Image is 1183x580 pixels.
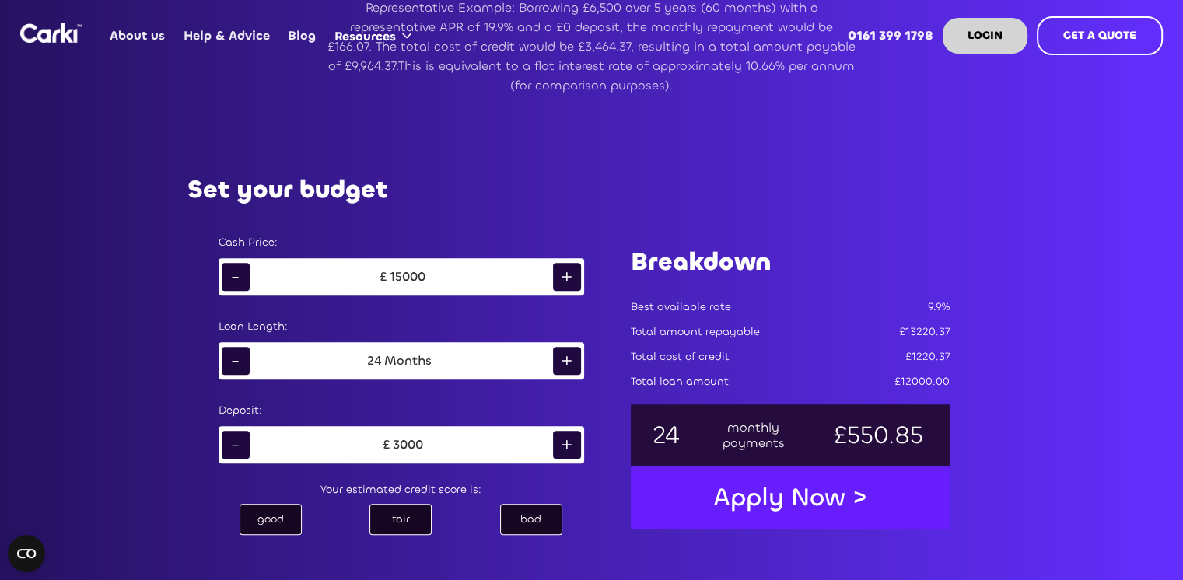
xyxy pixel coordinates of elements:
div: £1220.37 [905,349,950,365]
div: Months [381,353,435,369]
img: Logo [20,23,82,43]
div: £12000.00 [894,374,950,390]
a: LOGIN [943,18,1027,54]
a: GET A QUOTE [1037,16,1163,55]
div: 3000 [393,437,423,452]
div: £ [380,437,393,452]
div: - [222,263,250,291]
a: About us [101,5,174,66]
div: 9.9% [928,299,950,315]
div: 24 [367,353,381,369]
div: + [553,263,581,291]
div: Deposit: [219,403,584,418]
strong: LOGIN [968,28,1003,43]
div: Best available rate [631,299,731,315]
div: 24 [651,428,681,443]
div: - [222,347,250,375]
div: - [222,431,250,459]
div: Loan Length: [219,319,584,334]
strong: 0161 399 1798 [848,27,933,44]
div: + [553,347,581,375]
div: Total loan amount [631,374,729,390]
strong: GET A QUOTE [1063,28,1136,43]
div: £550.85 [827,428,929,443]
div: £13220.37 [899,324,950,340]
div: Total cost of credit [631,349,730,365]
div: Resources [325,6,427,65]
div: + [553,431,581,459]
div: 15000 [390,269,425,285]
div: Cash Price: [219,235,584,250]
div: Total amount repayable [631,324,760,340]
div: Your estimated credit score is: [203,479,600,501]
a: home [20,23,82,43]
a: Blog [279,5,325,66]
a: 0161 399 1798 [839,5,943,66]
h1: Breakdown [631,245,950,279]
a: Help & Advice [174,5,278,66]
div: monthly payments [721,420,786,451]
h2: Set your budget [187,176,387,204]
div: £ [376,269,390,285]
div: Resources [334,28,396,45]
a: Apply Now > [698,473,883,522]
button: Open CMP widget [8,535,45,572]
